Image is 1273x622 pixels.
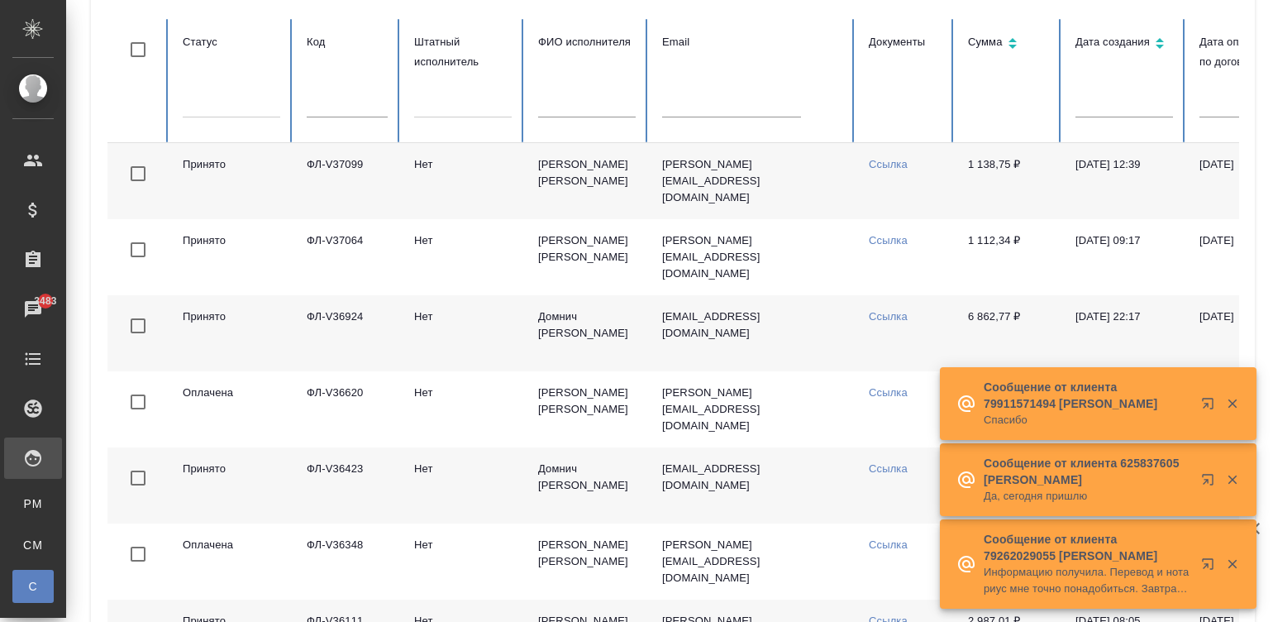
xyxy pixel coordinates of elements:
a: Ссылка [869,234,908,246]
span: Toggle Row Selected [121,309,155,343]
td: Нет [401,447,525,524]
span: С [21,578,45,595]
td: ФЛ-V37099 [293,143,401,219]
td: Нет [401,371,525,447]
td: ФЛ-V37064 [293,219,401,295]
td: Нет [401,143,525,219]
td: [PERSON_NAME][EMAIL_ADDRESS][DOMAIN_NAME] [649,524,856,600]
div: Сортировка [968,32,1049,56]
td: 1 112,34 ₽ [955,219,1062,295]
p: Спасибо [984,412,1190,428]
a: Ссылка [869,386,908,399]
p: Информацию получила. Перевод и нотариус мне точно понадобиться. Завтра буду пробовать поменять вод п [984,564,1190,597]
td: [DATE] 09:17 [1062,219,1186,295]
button: Открыть в новой вкладке [1191,463,1231,503]
td: 6 862,77 ₽ [955,295,1062,371]
td: Принято [169,447,293,524]
td: Оплачена [169,524,293,600]
a: Ссылка [869,462,908,475]
span: Toggle Row Selected [121,461,155,495]
td: [PERSON_NAME][EMAIL_ADDRESS][DOMAIN_NAME] [649,371,856,447]
td: Домнич [PERSON_NAME] [525,447,649,524]
button: Закрыть [1215,396,1249,411]
span: PM [21,495,45,512]
button: Открыть в новой вкладке [1191,548,1231,587]
span: Toggle Row Selected [121,537,155,572]
td: [PERSON_NAME] [PERSON_NAME] [525,524,649,600]
td: [PERSON_NAME] [PERSON_NAME] [525,371,649,447]
td: [PERSON_NAME] [PERSON_NAME] [525,143,649,219]
div: Код [307,32,388,52]
span: Toggle Row Selected [121,232,155,267]
p: Сообщение от клиента 79911571494 [PERSON_NAME] [984,379,1190,412]
td: [EMAIL_ADDRESS][DOMAIN_NAME] [649,295,856,371]
div: Сортировка [1075,32,1173,56]
a: CM [12,529,54,562]
a: 3483 [4,289,62,330]
td: Нет [401,295,525,371]
div: Статус [183,32,280,52]
td: Домнич [PERSON_NAME] [525,295,649,371]
td: Оплачена [169,371,293,447]
td: 1 138,75 ₽ [955,143,1062,219]
div: Штатный исполнитель [414,32,512,72]
p: Сообщение от клиента 625837605 [PERSON_NAME] [984,455,1190,488]
span: Toggle Row Selected [121,385,155,419]
td: [DATE] 22:17 [1062,295,1186,371]
a: Ссылка [869,310,908,323]
a: С [12,570,54,603]
div: ФИО исполнителя [538,32,636,52]
td: Принято [169,295,293,371]
a: Ссылка [869,538,908,551]
button: Закрыть [1215,557,1249,572]
div: Документы [869,32,942,52]
a: Ссылка [869,158,908,170]
span: CM [21,537,45,553]
td: [PERSON_NAME][EMAIL_ADDRESS][DOMAIN_NAME] [649,219,856,295]
td: [EMAIL_ADDRESS][DOMAIN_NAME] [649,447,856,524]
td: [PERSON_NAME] [PERSON_NAME] [525,219,649,295]
td: ФЛ-V36620 [293,371,401,447]
p: Да, сегодня пришлю [984,488,1190,505]
span: Toggle Row Selected [121,156,155,191]
td: [PERSON_NAME][EMAIL_ADDRESS][DOMAIN_NAME] [649,143,856,219]
td: ФЛ-V36348 [293,524,401,600]
td: Нет [401,524,525,600]
button: Открыть в новой вкладке [1191,387,1231,427]
td: Нет [401,219,525,295]
td: ФЛ-V36423 [293,447,401,524]
td: Принято [169,143,293,219]
td: Принято [169,219,293,295]
div: Email [662,32,842,52]
p: Сообщение от клиента 79262029055 [PERSON_NAME] [984,531,1190,564]
span: 3483 [24,293,66,309]
td: [DATE] 12:39 [1062,143,1186,219]
a: PM [12,487,54,520]
td: ФЛ-V36924 [293,295,401,371]
button: Закрыть [1215,472,1249,487]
